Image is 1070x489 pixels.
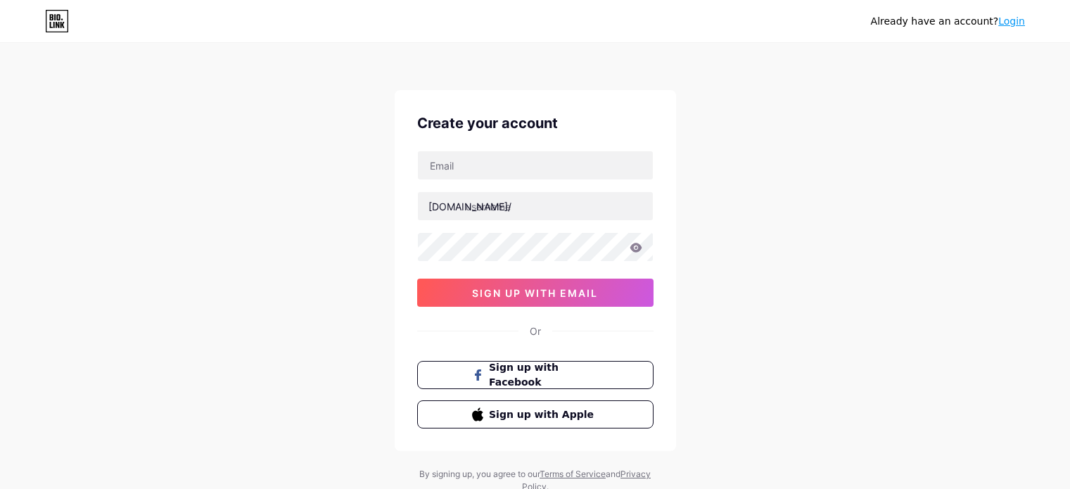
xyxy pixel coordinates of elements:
a: Terms of Service [540,469,606,479]
button: Sign up with Facebook [417,361,654,389]
div: Create your account [417,113,654,134]
button: sign up with email [417,279,654,307]
span: Sign up with Facebook [489,360,598,390]
span: sign up with email [472,287,598,299]
button: Sign up with Apple [417,400,654,428]
span: Sign up with Apple [489,407,598,422]
input: Email [418,151,653,179]
a: Login [998,15,1025,27]
div: Or [530,324,541,338]
div: [DOMAIN_NAME]/ [428,199,511,214]
input: username [418,192,653,220]
div: Already have an account? [871,14,1025,29]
